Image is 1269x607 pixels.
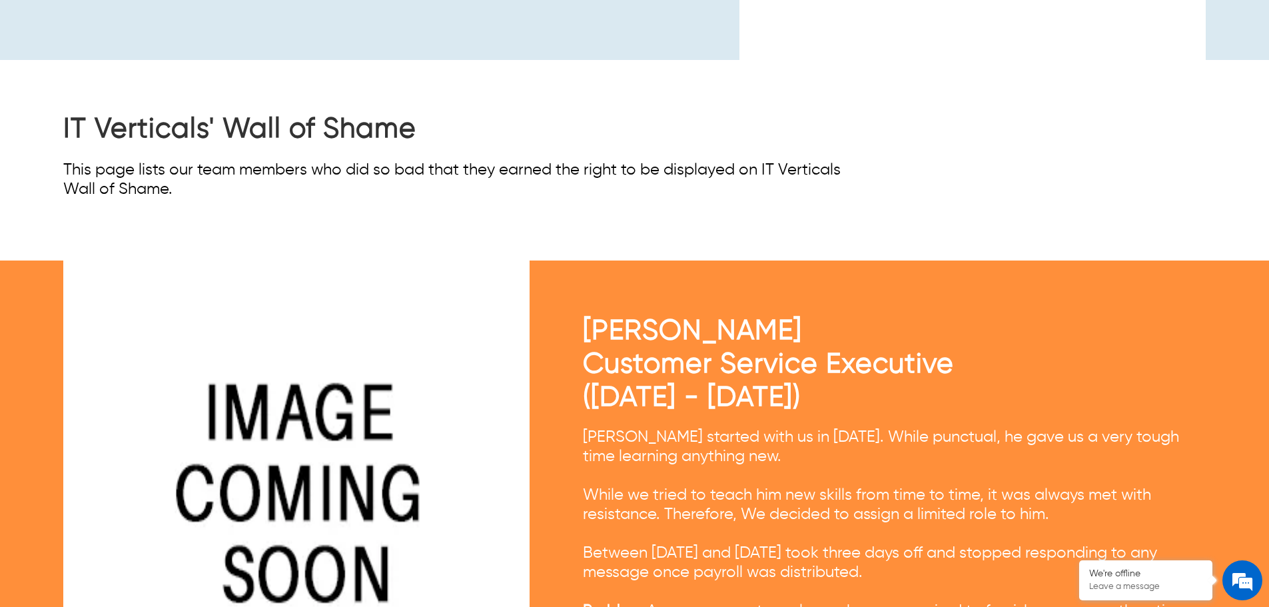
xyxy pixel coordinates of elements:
[1089,582,1202,592] p: Leave a message
[7,364,254,410] textarea: Type your message and click 'Submit'
[92,350,101,358] img: salesiqlogo_leal7QplfZFryJ6FIlVepeu7OftD7mt8q6exU6-34PB8prfIgodN67KcxXM9Y7JQ_.png
[63,111,863,148] h1: IT Verticals' Wall of Shame
[63,161,863,199] div: This page lists our team members who did so bad that they earned the right to be displayed on IT ...
[195,410,242,428] em: Submit
[28,168,232,303] span: We are offline. Please leave us a message.
[583,317,802,345] span: [PERSON_NAME]
[1089,568,1202,580] div: We're offline
[583,487,1151,522] span: While we tried to teach him new skills from time to time, it was always met with resistance. Ther...
[105,349,169,358] em: Driven by SalesIQ
[583,429,1179,464] span: [PERSON_NAME] started with us in [DATE]. While punctual, he gave us a very tough time learning an...
[583,545,1157,580] span: Between [DATE] and [DATE] took three days off and stopped responding to any message once payroll ...
[69,75,224,92] div: Leave a message
[583,350,954,412] span: Customer Service Executive ([DATE] - [DATE])
[23,80,56,87] img: logo_Zg8I0qSkbAqR2WFHt3p6CTuqpyXMFPubPcD2OT02zFN43Cy9FUNNG3NEPhM_Q1qe_.png
[218,7,250,39] div: Minimize live chat window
